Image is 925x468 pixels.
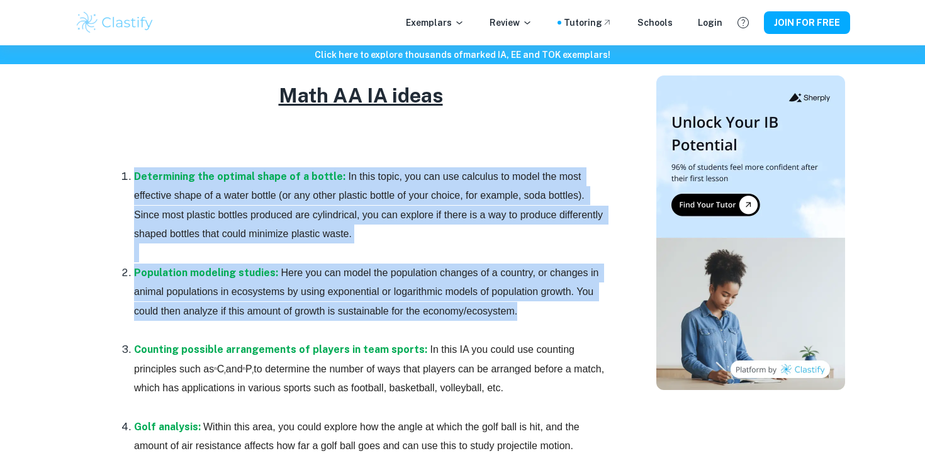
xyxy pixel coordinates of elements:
img: Clastify logo [75,10,155,35]
span: and [226,364,243,374]
button: Help and Feedback [732,12,754,33]
span: P [245,364,252,374]
span: to determine the number of ways that players can be arranged before a match, which has applicatio... [134,364,607,393]
a: Schools [637,16,673,30]
a: Golf analysis: [134,421,201,433]
span: C [217,364,225,374]
sup: n [214,365,216,371]
sub: r [224,370,226,376]
span: In this IA you could use counting principles such as [134,344,577,374]
a: Counting possible arrangements of players in team sports: [134,343,427,355]
a: Login [698,16,722,30]
span: In this topic, you can use calculus to model the most effective shape of a water bottle (or any o... [134,171,605,239]
p: Exemplars [406,16,464,30]
button: JOIN FOR FREE [764,11,850,34]
p: Review [490,16,532,30]
a: Determining the optimal shape of a bottle: [134,170,345,182]
a: Population modeling studies: [134,267,278,279]
sub: r [252,370,254,376]
u: Math AA IA ideas [279,84,443,107]
span: Within this area, you could explore how the angle at which the golf ball is hit, and the amount o... [134,421,582,451]
span: Here you can model the population changes of a country, or changes in animal populations in ecosy... [134,267,602,316]
sup: n [243,365,245,371]
a: Tutoring [564,16,612,30]
h6: Click here to explore thousands of marked IA, EE and TOK exemplars ! [3,48,922,62]
img: Thumbnail [656,75,845,390]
